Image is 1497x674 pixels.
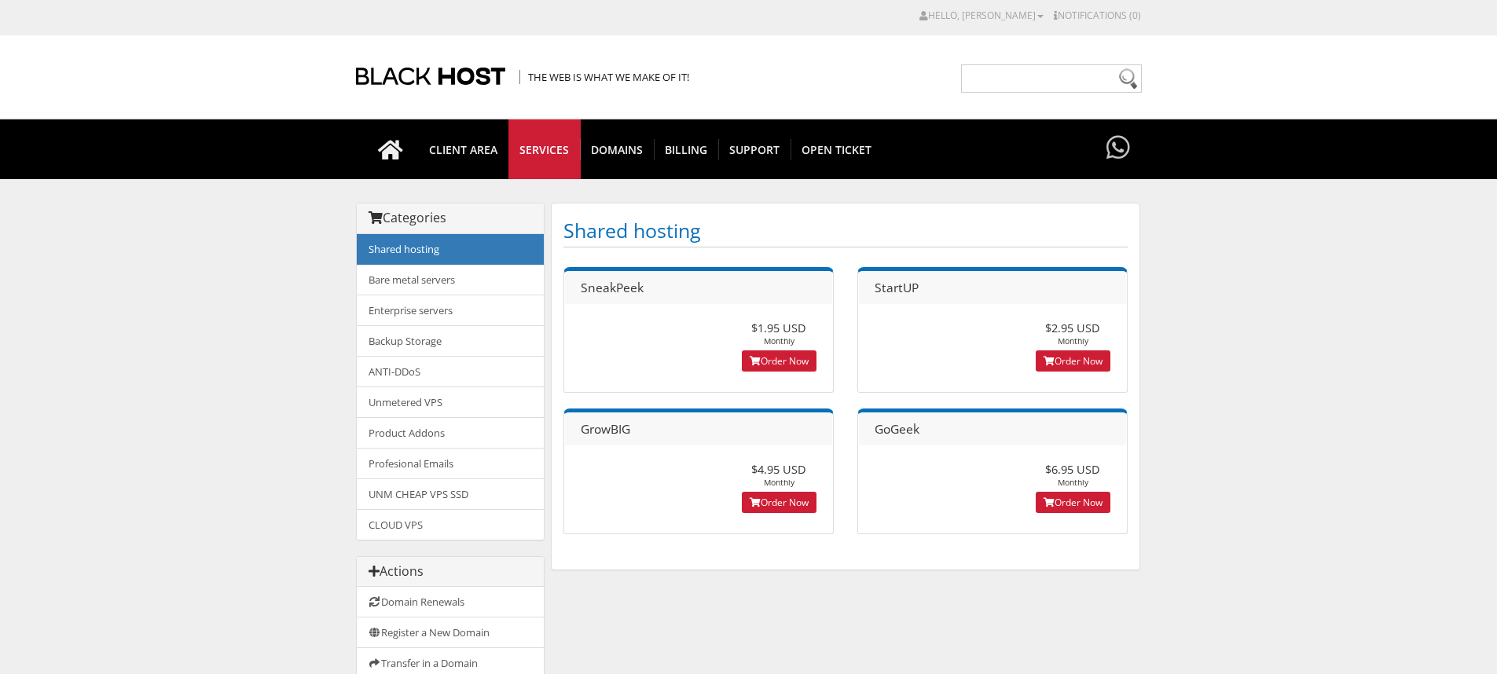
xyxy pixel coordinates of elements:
div: Monthly [1019,461,1127,488]
a: Domain Renewals [357,587,544,617]
a: Order Now [1036,492,1110,513]
a: Profesional Emails [357,448,544,479]
span: $4.95 USD [751,461,806,477]
div: Monthly [725,461,833,488]
a: ANTI-DDoS [357,356,544,387]
span: Open Ticket [791,139,882,160]
div: Monthly [725,320,833,346]
a: Go to homepage [362,119,419,179]
span: SneakPeek [581,279,644,296]
a: Notifications [1054,9,1141,22]
a: CLIENT AREA [418,119,509,179]
h3: Actions [369,565,532,579]
span: Support [718,139,791,160]
a: Have questions? [1103,119,1134,178]
span: SERVICES [508,139,581,160]
a: Support [718,119,791,179]
span: GoGeek [875,420,919,438]
a: SERVICES [508,119,581,179]
a: Shared hosting [357,234,544,265]
a: Domains [580,119,655,179]
a: Order Now [1036,350,1110,372]
a: Open Ticket [791,119,882,179]
a: Hello, [PERSON_NAME] [919,9,1044,22]
span: $2.95 USD [1045,320,1100,335]
span: StartUP [875,279,919,296]
a: CLOUD VPS [357,509,544,540]
a: UNM CHEAP VPS SSD [357,478,544,510]
a: Backup Storage [357,325,544,357]
span: $1.95 USD [751,320,806,335]
span: Domains [580,139,655,160]
a: Enterprise servers [357,295,544,326]
input: Need help? [961,64,1142,93]
a: Bare metal servers [357,264,544,295]
span: $6.95 USD [1045,461,1100,477]
span: Billing [654,139,719,160]
h1: Shared hosting [563,215,1128,247]
h3: Categories [369,211,532,225]
a: Order Now [742,350,816,372]
span: The Web is what we make of it! [519,70,689,84]
a: Register a New Domain [357,617,544,648]
span: GrowBIG [581,420,630,438]
a: Order Now [742,492,816,513]
div: Monthly [1019,320,1127,346]
a: Unmetered VPS [357,386,544,418]
a: Billing [654,119,719,179]
span: CLIENT AREA [418,139,509,160]
a: Product Addons [357,417,544,449]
